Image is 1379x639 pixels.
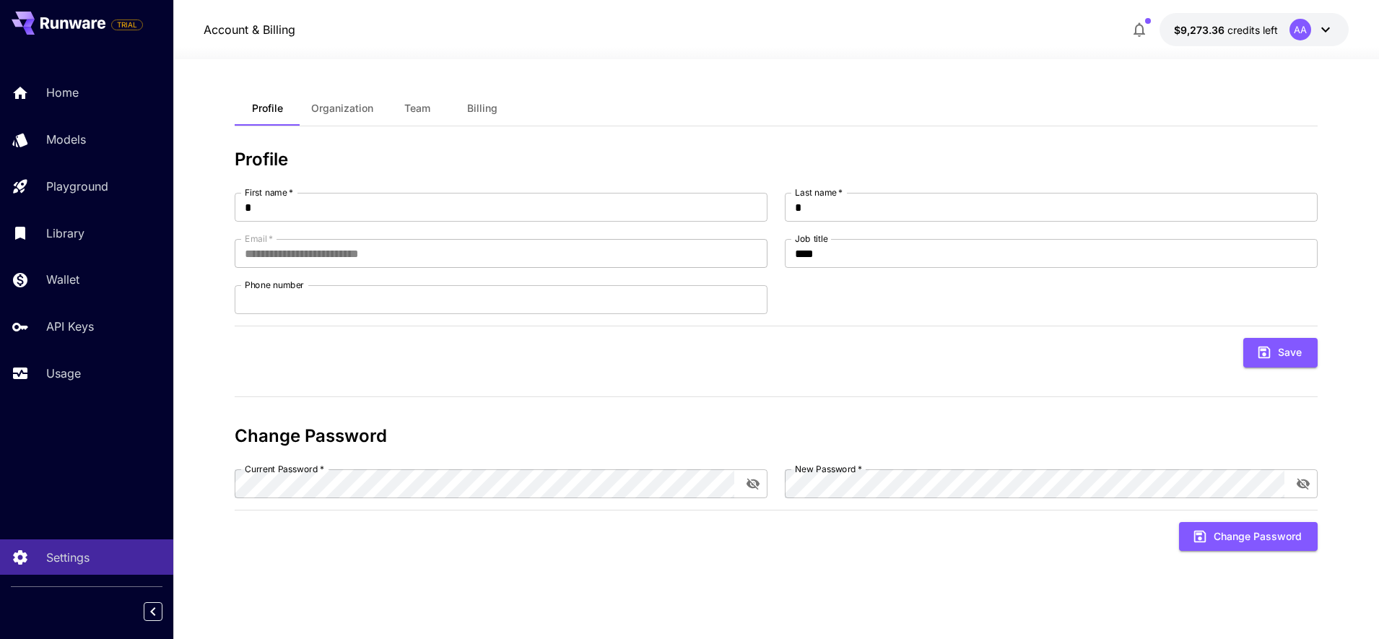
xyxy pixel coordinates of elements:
[235,426,1318,446] h3: Change Password
[245,279,304,291] label: Phone number
[1179,522,1318,552] button: Change Password
[46,365,81,382] p: Usage
[112,19,142,30] span: TRIAL
[311,102,373,115] span: Organization
[795,186,843,199] label: Last name
[204,21,295,38] nav: breadcrumb
[467,102,497,115] span: Billing
[1174,24,1227,36] span: $9,273.36
[46,84,79,101] p: Home
[1289,19,1311,40] div: AA
[245,232,273,245] label: Email
[245,186,293,199] label: First name
[235,149,1318,170] h3: Profile
[46,131,86,148] p: Models
[1227,24,1278,36] span: credits left
[740,471,766,497] button: toggle password visibility
[46,549,90,566] p: Settings
[46,271,79,288] p: Wallet
[252,102,283,115] span: Profile
[46,225,84,242] p: Library
[1290,471,1316,497] button: toggle password visibility
[111,16,143,33] span: Add your payment card to enable full platform functionality.
[404,102,430,115] span: Team
[46,318,94,335] p: API Keys
[1160,13,1349,46] button: $9,273.36031AA
[155,599,173,625] div: Collapse sidebar
[1174,22,1278,38] div: $9,273.36031
[204,21,295,38] a: Account & Billing
[795,463,862,475] label: New Password
[795,232,828,245] label: Job title
[46,178,108,195] p: Playground
[245,463,324,475] label: Current Password
[1243,338,1318,368] button: Save
[144,602,162,621] button: Collapse sidebar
